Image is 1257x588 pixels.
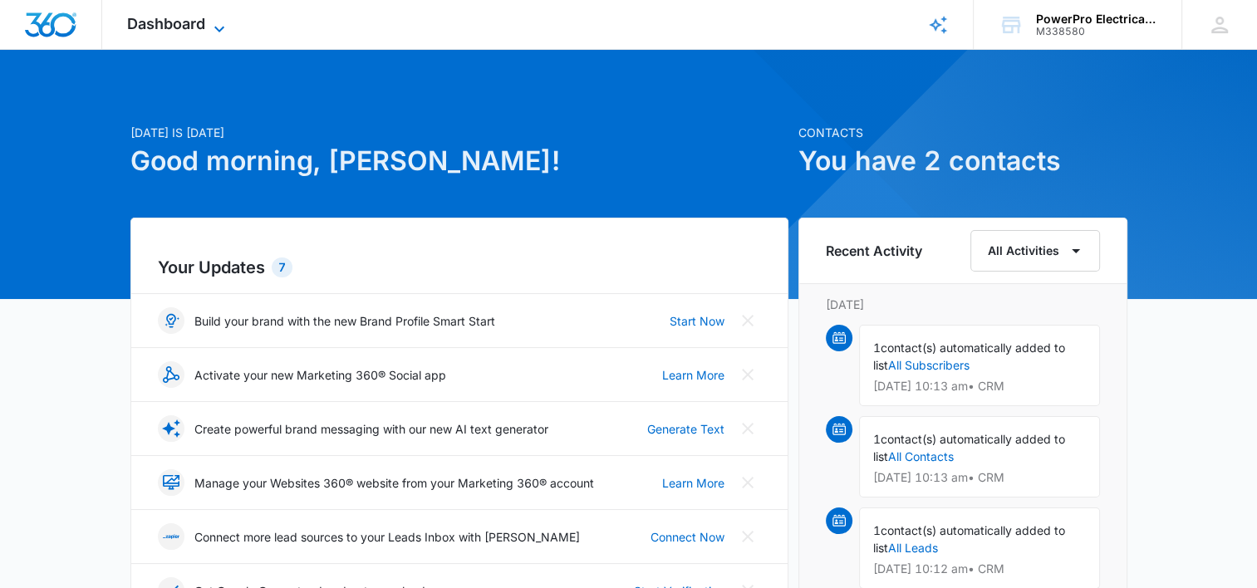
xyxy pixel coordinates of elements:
[1036,26,1157,37] div: account id
[826,241,922,261] h6: Recent Activity
[734,469,761,496] button: Close
[130,124,788,141] p: [DATE] is [DATE]
[194,528,580,546] p: Connect more lead sources to your Leads Inbox with [PERSON_NAME]
[888,449,954,463] a: All Contacts
[970,230,1100,272] button: All Activities
[194,474,594,492] p: Manage your Websites 360® website from your Marketing 360® account
[734,415,761,442] button: Close
[873,563,1086,575] p: [DATE] 10:12 am • CRM
[272,257,292,277] div: 7
[873,341,881,355] span: 1
[826,296,1100,313] p: [DATE]
[734,523,761,550] button: Close
[873,472,1086,483] p: [DATE] 10:13 am • CRM
[194,420,548,438] p: Create powerful brand messaging with our new AI text generator
[158,255,761,280] h2: Your Updates
[662,474,724,492] a: Learn More
[888,358,970,372] a: All Subscribers
[734,361,761,388] button: Close
[734,307,761,334] button: Close
[888,541,938,555] a: All Leads
[798,141,1127,181] h1: You have 2 contacts
[662,366,724,384] a: Learn More
[873,432,1065,463] span: contact(s) automatically added to list
[1036,12,1157,26] div: account name
[798,124,1127,141] p: Contacts
[194,312,495,330] p: Build your brand with the new Brand Profile Smart Start
[873,523,1065,555] span: contact(s) automatically added to list
[130,141,788,181] h1: Good morning, [PERSON_NAME]!
[647,420,724,438] a: Generate Text
[651,528,724,546] a: Connect Now
[873,341,1065,372] span: contact(s) automatically added to list
[670,312,724,330] a: Start Now
[127,15,205,32] span: Dashboard
[873,523,881,537] span: 1
[873,380,1086,392] p: [DATE] 10:13 am • CRM
[873,432,881,446] span: 1
[194,366,446,384] p: Activate your new Marketing 360® Social app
